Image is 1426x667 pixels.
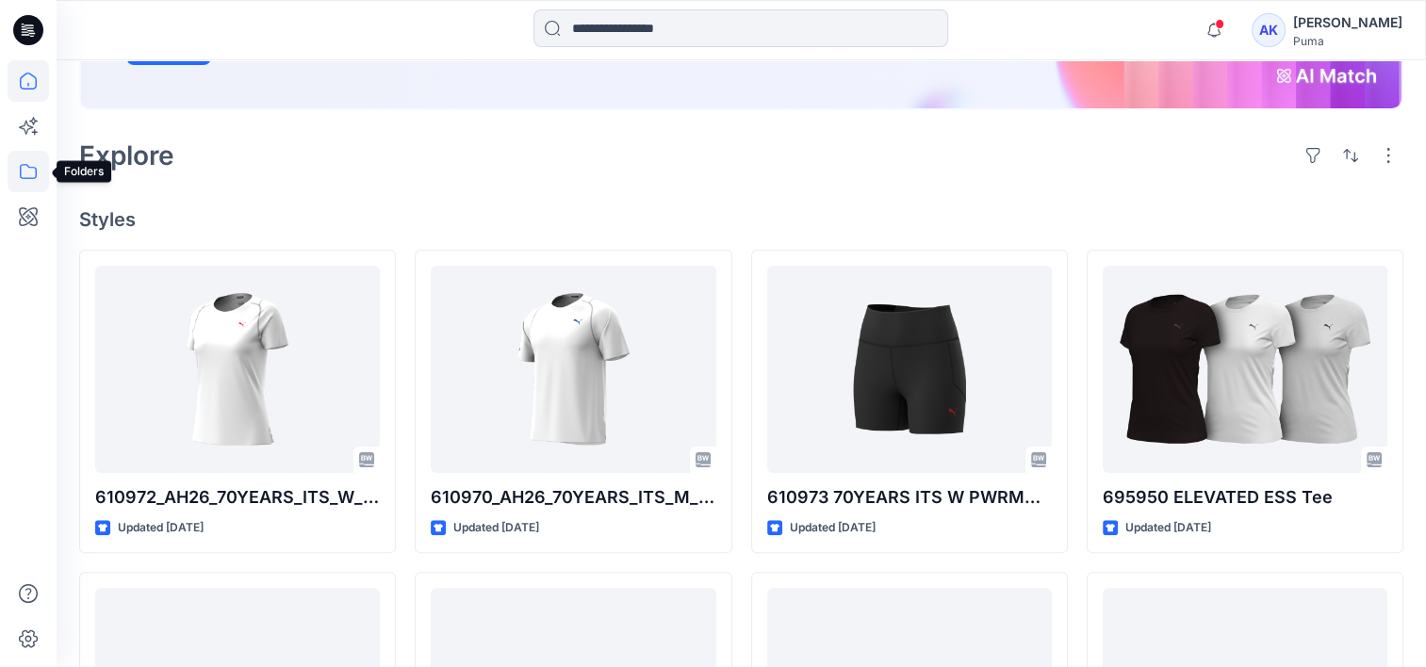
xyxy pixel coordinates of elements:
p: 610970_AH26_70YEARS_ITS_M_PWRMODE_TEE [431,484,715,511]
a: 610973 70YEARS ITS W PWRMODE SHORT TIGHTS [767,266,1052,473]
p: Updated [DATE] [453,518,539,538]
h4: Styles [79,208,1403,231]
p: Updated [DATE] [118,518,204,538]
a: 610972_AH26_70YEARS_ITS_W_PWR_MODE_TEE [95,266,380,473]
h2: Explore [79,140,174,171]
p: 610973 70YEARS ITS W PWRMODE SHORT TIGHTS [767,484,1052,511]
a: 610970_AH26_70YEARS_ITS_M_PWRMODE_TEE [431,266,715,473]
p: Updated [DATE] [790,518,876,538]
p: 695950 ELEVATED ESS Tee [1103,484,1387,511]
div: Puma [1293,34,1402,48]
div: AK [1252,13,1286,47]
p: Updated [DATE] [1125,518,1211,538]
a: 695950 ELEVATED ESS Tee [1103,266,1387,473]
div: [PERSON_NAME] [1293,11,1402,34]
p: 610972_AH26_70YEARS_ITS_W_PWR_MODE_TEE [95,484,380,511]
